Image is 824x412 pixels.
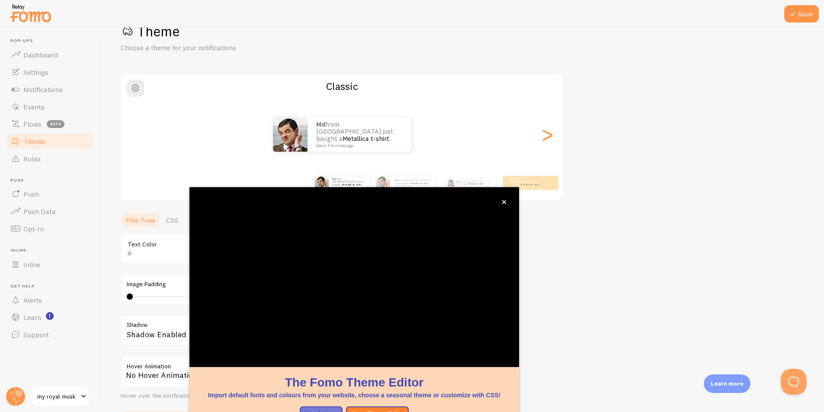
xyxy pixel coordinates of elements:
h1: Theme [121,22,803,40]
span: Alerts [23,296,42,304]
img: fomo-relay-logo-orange.svg [9,2,52,24]
a: Metallica t-shirt [343,183,361,186]
strong: md [395,179,399,182]
div: No Hover Animation [121,357,380,387]
a: Support [5,326,94,343]
div: Next slide [542,103,552,166]
span: Inline [10,248,94,253]
small: about 4 minutes ago [395,185,430,187]
a: Metallica t-shirt [343,134,389,143]
a: Rules [5,150,94,167]
div: Shadow Enabled [121,315,380,347]
a: Theme [5,133,94,150]
strong: md [332,177,336,181]
span: Events [23,102,45,111]
span: Notifications [23,85,63,94]
span: Dashboard [23,51,58,59]
a: my royal musk [31,386,90,407]
iframe: Help Scout Beacon - Open [781,369,807,395]
span: beta [47,120,64,128]
span: Rules [23,154,41,163]
a: Metallica t-shirt [410,181,429,185]
strong: md [510,177,514,181]
h2: Classic [122,80,563,93]
p: from [GEOGRAPHIC_DATA] just bought a [510,177,545,188]
a: Opt-In [5,220,94,237]
button: close, [500,198,509,207]
span: Push Data [23,207,56,216]
a: Settings [5,64,94,81]
label: Image Padding [127,281,374,288]
p: from [GEOGRAPHIC_DATA] just bought a [395,179,431,187]
a: Dashboard [5,46,94,64]
span: Support [23,330,49,339]
span: my royal musk [37,391,78,402]
img: Fomo [447,179,454,186]
span: Theme [23,137,45,146]
p: Choose a theme for your notifications [121,43,328,53]
a: Events [5,98,94,115]
svg: <p>Watch New Feature Tutorials!</p> [46,312,54,320]
a: Metallica t-shirt [468,182,483,185]
small: about 4 minutes ago [332,186,366,188]
a: Push Data [5,203,94,220]
a: Push [5,185,94,203]
div: Learn more [704,374,750,393]
span: Settings [23,68,48,77]
span: Pop-ups [10,38,94,44]
a: Metallica t-shirt [520,183,539,186]
p: from [GEOGRAPHIC_DATA] just bought a [316,121,403,148]
h1: The Fomo Theme Editor [200,374,509,391]
small: about 4 minutes ago [510,186,544,188]
p: Learn more [711,380,744,388]
span: Flows [23,120,42,128]
a: Learn [5,309,94,326]
small: about 4 minutes ago [316,144,400,148]
a: CSS [161,211,183,229]
a: Fine Tune [121,211,161,229]
p: from [GEOGRAPHIC_DATA] just bought a [456,179,485,186]
p: Import default fonts and colours from your website, choose a seasonal theme or customize with CSS! [200,391,509,399]
div: Hover over the notification for preview [121,392,380,400]
img: Fomo [315,176,329,190]
span: Inline [23,260,40,269]
img: Fomo [273,117,308,152]
span: Get Help [10,284,94,289]
strong: md [316,120,326,128]
span: Push [23,190,39,198]
a: Inline [5,256,94,273]
img: Fomo [376,176,390,190]
strong: md [456,180,459,183]
a: Flows beta [5,115,94,133]
span: Opt-In [23,224,44,233]
a: Alerts [5,291,94,309]
span: Push [10,178,94,183]
a: Notifications [5,81,94,98]
span: Learn [23,313,41,322]
p: from [GEOGRAPHIC_DATA] just bought a [332,177,367,188]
